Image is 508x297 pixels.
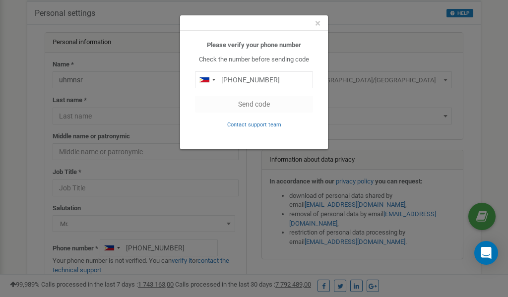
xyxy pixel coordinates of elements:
[195,55,313,64] p: Check the number before sending code
[227,121,281,128] small: Contact support team
[195,71,313,88] input: 0905 123 4567
[195,96,313,113] button: Send code
[207,41,301,49] b: Please verify your phone number
[227,120,281,128] a: Contact support team
[195,72,218,88] div: Telephone country code
[315,18,320,29] button: Close
[315,17,320,29] span: ×
[474,241,498,265] div: Open Intercom Messenger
